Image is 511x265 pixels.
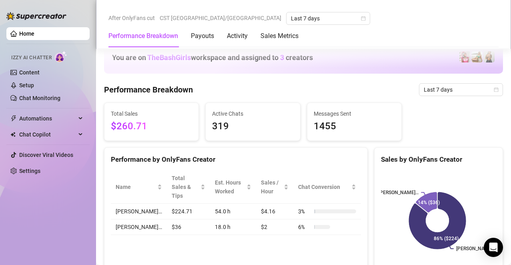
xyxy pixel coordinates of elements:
span: Automations [19,112,76,125]
div: Performance Breakdown [108,31,178,41]
a: Home [19,30,34,37]
td: 54.0 h [210,204,256,219]
span: $260.71 [111,119,192,134]
text: [PERSON_NAME]… [379,190,419,195]
span: Sales / Hour [261,178,282,196]
th: Total Sales & Tips [167,171,210,204]
span: 1455 [314,119,395,134]
img: Daniela [471,51,483,62]
span: TheBashGirls [147,53,191,62]
div: Performance by OnlyFans Creator [111,154,361,165]
span: Total Sales [111,109,192,118]
h4: Performance Breakdown [104,84,193,95]
div: Est. Hours Worked [215,178,245,196]
img: BernadetteTur [483,51,495,62]
td: $36 [167,219,210,235]
a: Discover Viral Videos [19,152,73,158]
span: Izzy AI Chatter [11,54,52,62]
span: Messages Sent [314,109,395,118]
td: [PERSON_NAME]… [111,204,167,219]
span: 3 [280,53,284,62]
span: 319 [212,119,293,134]
td: $2 [256,219,293,235]
td: [PERSON_NAME]… [111,219,167,235]
a: Content [19,69,40,76]
span: Active Chats [212,109,293,118]
span: calendar [361,16,366,21]
img: logo-BBDzfeDw.svg [6,12,66,20]
th: Sales / Hour [256,171,293,204]
span: thunderbolt [10,115,17,122]
a: Settings [19,168,40,174]
td: 18.0 h [210,219,256,235]
td: $4.16 [256,204,293,219]
div: Sales Metrics [261,31,299,41]
span: calendar [494,87,499,92]
img: AI Chatter [55,51,67,62]
span: Chat Copilot [19,128,76,141]
span: After OnlyFans cut [108,12,155,24]
td: $224.71 [167,204,210,219]
div: Sales by OnlyFans Creator [381,154,496,165]
div: Open Intercom Messenger [484,238,503,257]
text: [PERSON_NAME]… [456,246,496,252]
span: Name [116,183,156,191]
img: Chat Copilot [10,132,16,137]
span: 6 % [298,223,311,231]
div: Activity [227,31,248,41]
img: Emili [459,51,471,62]
span: Last 7 days [424,84,498,96]
th: Name [111,171,167,204]
th: Chat Conversion [293,171,361,204]
span: Total Sales & Tips [172,174,199,200]
div: Payouts [191,31,214,41]
h1: You are on workspace and assigned to creators [112,53,313,62]
a: Setup [19,82,34,88]
span: CST [GEOGRAPHIC_DATA]/[GEOGRAPHIC_DATA] [160,12,281,24]
a: Chat Monitoring [19,95,60,101]
span: Last 7 days [291,12,365,24]
span: Chat Conversion [298,183,350,191]
span: 3 % [298,207,311,216]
